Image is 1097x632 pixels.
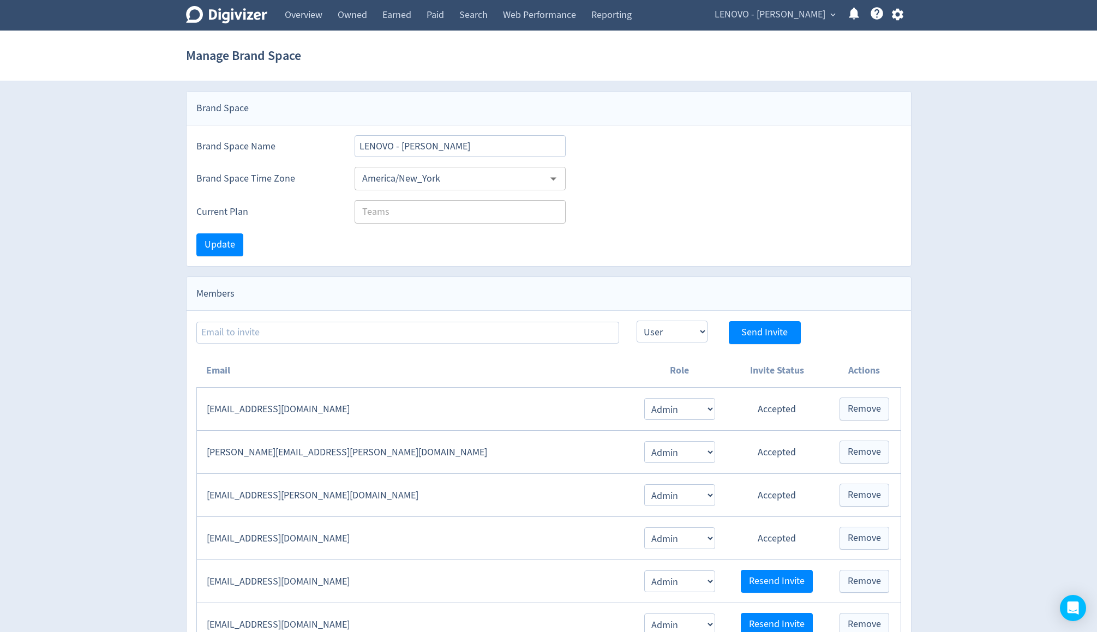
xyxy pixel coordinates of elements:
[196,172,337,185] label: Brand Space Time Zone
[848,404,881,414] span: Remove
[848,490,881,500] span: Remove
[749,576,805,586] span: Resend Invite
[726,517,828,560] td: Accepted
[848,447,881,457] span: Remove
[840,570,889,593] button: Remove
[196,517,633,560] td: [EMAIL_ADDRESS][DOMAIN_NAME]
[828,354,901,388] th: Actions
[196,560,633,603] td: [EMAIL_ADDRESS][DOMAIN_NAME]
[741,328,788,338] span: Send Invite
[726,388,828,431] td: Accepted
[729,321,801,344] button: Send Invite
[358,170,545,187] input: Select Timezone
[840,441,889,464] button: Remove
[196,322,619,344] input: Email to invite
[196,388,633,431] td: [EMAIL_ADDRESS][DOMAIN_NAME]
[848,619,881,629] span: Remove
[741,570,813,593] button: Resend Invite
[205,240,235,250] span: Update
[1060,595,1086,621] div: Open Intercom Messenger
[187,277,911,311] div: Members
[196,205,337,219] label: Current Plan
[828,10,838,20] span: expand_more
[196,431,633,474] td: [PERSON_NAME][EMAIL_ADDRESS][PERSON_NAME][DOMAIN_NAME]
[715,6,825,23] span: LENOVO - [PERSON_NAME]
[726,431,828,474] td: Accepted
[726,354,828,388] th: Invite Status
[196,233,243,256] button: Update
[840,398,889,420] button: Remove
[355,135,566,157] input: Brand Space
[711,6,838,23] button: LENOVO - [PERSON_NAME]
[196,474,633,517] td: [EMAIL_ADDRESS][PERSON_NAME][DOMAIN_NAME]
[196,140,337,153] label: Brand Space Name
[749,619,805,629] span: Resend Invite
[633,354,726,388] th: Role
[840,527,889,550] button: Remove
[848,533,881,543] span: Remove
[848,576,881,586] span: Remove
[186,38,301,73] h1: Manage Brand Space
[726,474,828,517] td: Accepted
[545,170,562,187] button: Open
[840,484,889,507] button: Remove
[196,354,633,388] th: Email
[187,92,911,125] div: Brand Space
